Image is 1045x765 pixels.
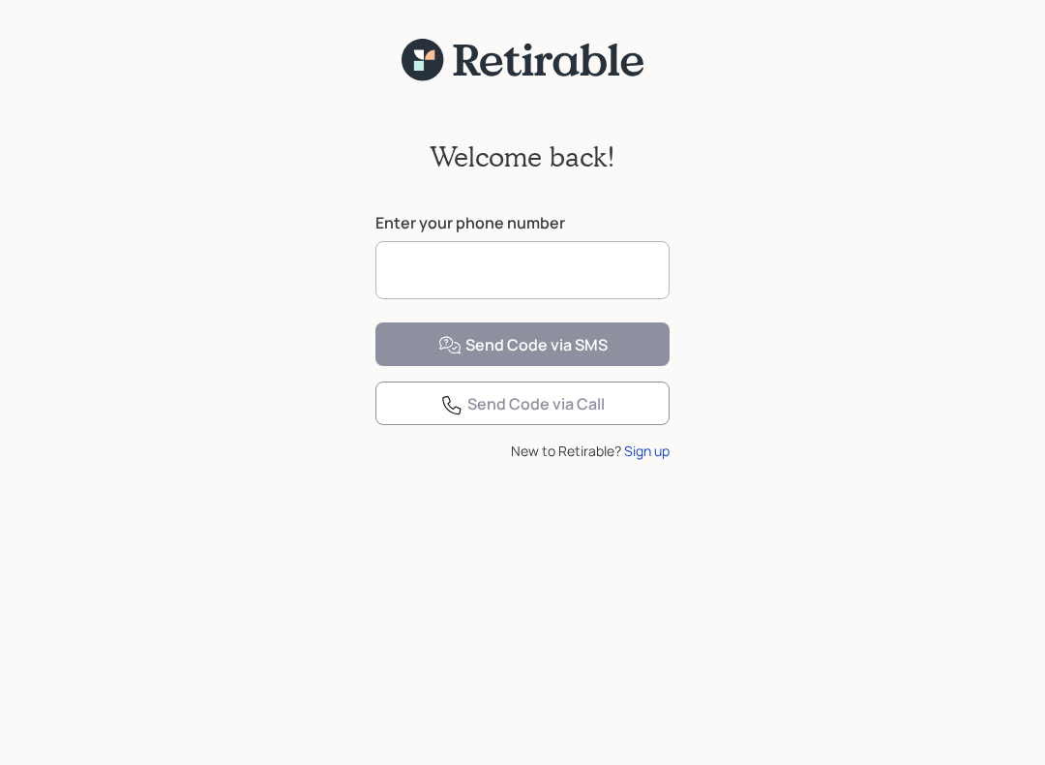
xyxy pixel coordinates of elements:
div: Send Code via SMS [438,334,608,357]
div: New to Retirable? [375,441,670,461]
button: Send Code via SMS [375,322,670,366]
label: Enter your phone number [375,212,670,233]
h2: Welcome back! [430,140,615,173]
div: Send Code via Call [440,393,605,416]
button: Send Code via Call [375,382,670,425]
div: Sign up [624,441,670,461]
